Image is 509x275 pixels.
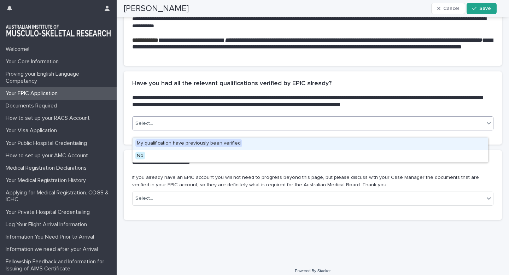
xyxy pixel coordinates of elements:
span: My qualification have previously been verified [135,139,242,147]
p: How to set up your RACS Account [3,115,95,122]
p: Information we need after your Arrival [3,246,104,253]
h2: [PERSON_NAME] [124,4,189,14]
p: Your Private Hospital Credentialing [3,209,95,216]
div: Select... [135,120,153,127]
p: Medical Registration Declarations [3,165,92,171]
button: Save [467,3,497,14]
p: Log Your Flight Arrival Information [3,221,93,228]
p: Proving your English Language Competancy [3,71,117,84]
p: How to set up your AMC Account [3,152,94,159]
p: Information You Need Prior to Arrival [3,234,100,240]
button: Cancel [431,3,465,14]
p: Welcome! [3,46,35,53]
a: Powered By Stacker [295,269,330,273]
span: No [135,152,145,159]
p: Applying for Medical Registration. COGS & ICHC [3,189,117,203]
div: My qualification have previously been verified [133,137,488,150]
p: Your Public Hospital Credentialing [3,140,93,147]
img: 1xcjEmqDTcmQhduivVBy [6,23,111,37]
div: No [133,150,488,162]
div: Select... [135,195,153,202]
h2: Have you had all the relevant qualifications verified by EPIC already? [132,80,332,88]
p: Your Visa Application [3,127,63,134]
p: Your Core Information [3,58,64,65]
p: Fellowship Feedback and Information for Issuing of AIMS Certificate [3,258,117,272]
span: Cancel [443,6,459,11]
p: Your EPIC Application [3,90,63,97]
span: Save [479,6,491,11]
p: If you already have an EPIC account you will not need to progress beyond this page, but please di... [132,174,493,189]
p: Your Medical Registration History [3,177,92,184]
p: Documents Required [3,103,63,109]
